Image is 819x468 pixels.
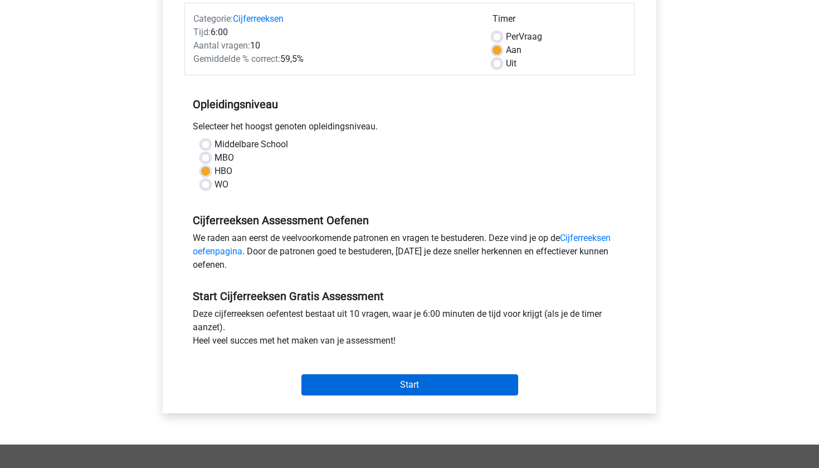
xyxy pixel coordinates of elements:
label: HBO [214,165,232,178]
h5: Opleidingsniveau [193,93,626,115]
label: Uit [506,57,516,70]
label: WO [214,178,228,191]
span: Categorie: [193,13,233,24]
a: Cijferreeksen [233,13,284,24]
label: Middelbare School [214,138,288,151]
div: 10 [185,39,484,52]
span: Tijd: [193,27,211,37]
div: Deze cijferreeksen oefentest bestaat uit 10 vragen, waar je 6:00 minuten de tijd voor krijgt (als... [184,307,635,352]
div: 59,5% [185,52,484,66]
span: Per [506,31,519,42]
h5: Start Cijferreeksen Gratis Assessment [193,290,626,303]
label: MBO [214,151,234,165]
div: Timer [493,12,626,30]
label: Aan [506,44,521,57]
div: We raden aan eerst de veelvoorkomende patronen en vragen te bestuderen. Deze vind je op de . Door... [184,231,635,276]
div: Selecteer het hoogst genoten opleidingsniveau. [184,120,635,138]
div: 6:00 [185,26,484,39]
span: Gemiddelde % correct: [193,54,280,64]
h5: Cijferreeksen Assessment Oefenen [193,214,626,227]
span: Aantal vragen: [193,40,250,51]
label: Vraag [506,30,542,44]
input: Start [301,374,518,395]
